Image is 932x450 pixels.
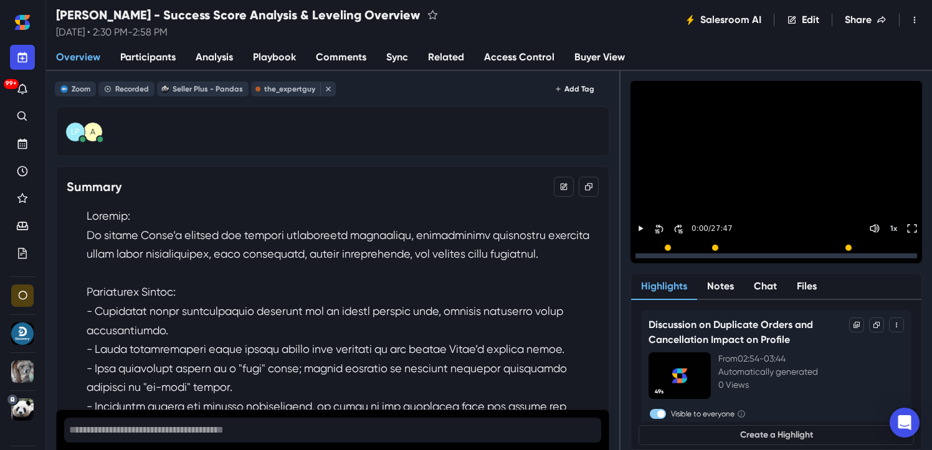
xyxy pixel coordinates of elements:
[579,177,599,197] button: Copy Summary
[649,317,844,347] p: Discussion on Duplicate Orders and Cancellation Impact on Profile
[11,360,34,383] div: Seller Plus - Koalas
[10,159,35,184] a: Recent
[56,25,440,40] p: [DATE] • 2:30 PM - 2:58 PM
[867,221,882,236] button: Mute
[10,132,35,157] a: Upcoming
[320,83,333,95] button: close
[718,378,904,391] p: 0 Views
[10,45,35,70] button: New meeting
[670,221,685,236] button: Skip Forward 30 Seconds
[718,365,904,378] p: Automatically generated
[905,221,920,236] button: Toggle FullScreen
[306,45,376,71] a: Comments
[115,85,149,93] div: Recorded
[11,284,34,307] div: Organization
[196,50,233,65] span: Analysis
[649,352,711,399] img: Highlight Thumbnail
[639,425,914,445] button: Create a Highlight
[376,45,418,71] a: Sync
[718,352,904,365] p: From 02:54 - 03:44
[890,224,897,233] p: 1 x
[890,408,920,438] div: Open Intercom Messenger
[173,85,243,93] div: Seller Plus - Pandas
[697,274,744,300] button: Notes
[120,50,176,65] span: Participants
[253,50,296,65] span: Playbook
[161,85,169,93] img: Seller Plus - Pandas
[11,322,34,345] div: Discovery Calls
[71,128,80,136] div: Leigh Ann Perri
[10,105,35,129] a: Search
[56,7,420,22] h2: [PERSON_NAME] - Success Score Analysis & Leveling Overview
[744,274,787,300] button: Chat
[10,241,35,266] a: Your Plans
[869,317,884,332] button: Copy Link
[10,10,35,35] a: Home
[90,128,95,136] div: Ahmad
[787,274,827,300] button: Files
[264,85,315,93] div: the_expertguy
[714,134,839,159] button: Play
[474,45,564,71] a: Access Control
[574,50,625,65] span: Buyer View
[902,7,927,32] button: Toggle Menu
[10,77,35,102] button: Notifications
[889,317,904,332] button: Toggle Menu
[655,228,660,235] div: 15
[425,7,440,22] button: favorite this meeting
[554,177,574,197] button: Edit
[849,317,864,332] button: Options
[11,398,34,421] div: Seller Plus - Pandas
[671,408,735,420] label: Visible to everyone
[777,7,829,32] button: Edit
[18,289,27,301] div: Organization
[689,223,733,234] p: 0:00 / 27:47
[67,179,121,194] h3: Summary
[652,221,667,236] button: Skip Back 30 Seconds
[886,221,901,236] button: Change speed
[418,45,474,71] a: Related
[551,82,599,96] button: Add Tag
[6,81,17,87] p: 99+
[72,85,90,93] div: Zoom
[675,7,771,32] button: Salesroom AI
[678,228,683,235] div: 15
[10,214,35,239] a: Waiting Room
[633,221,648,236] button: Play
[714,166,839,191] button: Play Highlights
[10,187,35,212] a: Favorites
[835,7,896,32] button: Share
[56,50,100,65] span: Overview
[650,386,668,398] span: 49s
[631,274,697,300] button: Highlights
